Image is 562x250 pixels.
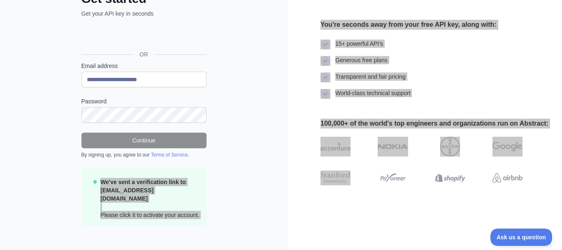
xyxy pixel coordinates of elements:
[320,89,330,99] img: check mark
[151,152,188,158] a: Terms of Service
[81,133,207,148] button: Continue
[335,56,388,72] div: Generous free plans
[320,72,330,82] img: check mark
[320,119,549,129] div: 100,000+ of the world's top engineers and organizations run on Abstract:
[100,178,200,219] p: Please click it to activate your account.
[320,20,549,30] div: You're seconds away from your free API key, along with:
[378,137,408,157] img: nokia
[335,40,383,56] div: 15+ powerful API's
[81,27,205,45] div: Sign in with Google. Opens in new tab
[133,50,155,58] span: OR
[440,137,460,157] img: bayer
[320,171,351,186] img: stanford university
[81,9,207,18] p: Get your API key in seconds
[335,89,411,105] div: World-class technical support
[320,40,330,49] img: check mark
[378,171,408,186] img: payoneer
[335,72,406,89] div: Transparent and fair pricing
[100,179,186,202] strong: We've sent a verification link to [EMAIL_ADDRESS][DOMAIN_NAME]
[492,137,523,157] img: google
[492,171,523,186] img: airbnb
[435,171,465,186] img: shopify
[81,97,207,105] label: Password
[320,56,330,66] img: check mark
[77,27,209,45] iframe: Sign in with Google Button
[81,152,207,158] div: By signing up, you agree to our .
[81,62,207,70] label: Email address
[490,229,554,246] iframe: Toggle Customer Support
[320,137,351,157] img: accenture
